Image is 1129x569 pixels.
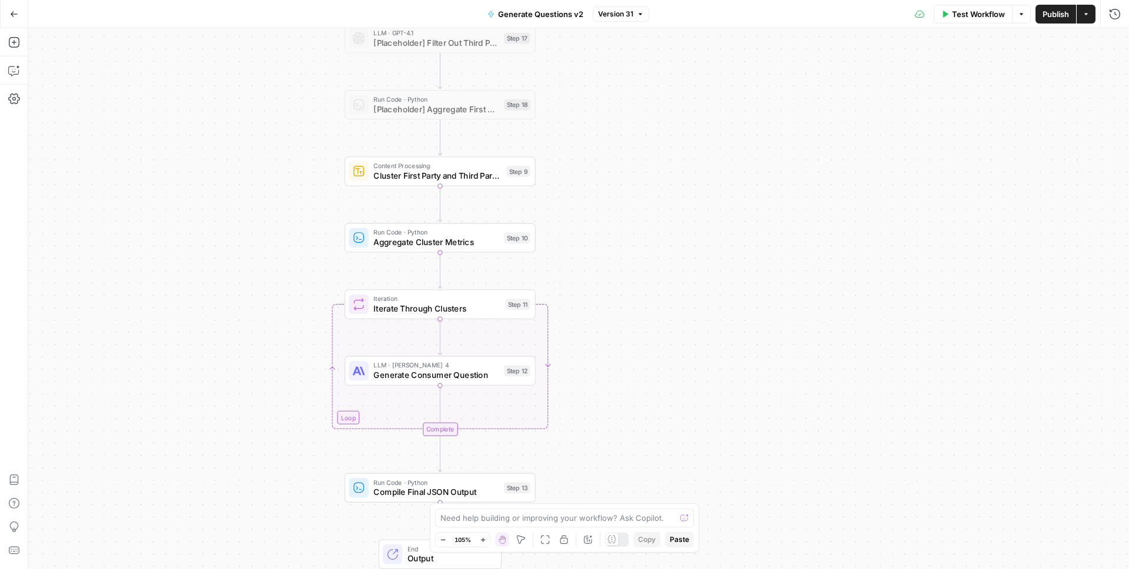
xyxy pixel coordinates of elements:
[598,9,633,19] span: Version 31
[507,166,530,177] div: Step 9
[373,169,502,182] span: Cluster First Party and Third Party Keywords
[373,236,499,248] span: Aggregate Cluster Metrics
[373,302,500,314] span: Iterate Through Clusters
[373,94,499,104] span: Run Code · Python
[633,532,660,547] button: Copy
[407,544,491,554] span: End
[373,28,499,38] span: LLM · GPT-4.1
[480,5,590,24] button: Generate Questions v2
[455,535,471,544] span: 105%
[504,482,530,493] div: Step 13
[670,534,689,545] span: Paste
[373,161,502,171] span: Content Processing
[345,24,536,53] div: LLM · GPT-4.1[Placeholder] Filter Out Third Party Brand KeywordsStep 17
[345,156,536,186] div: Content ProcessingCluster First Party and Third Party KeywordsStep 9
[345,540,536,569] div: EndOutput
[345,473,536,503] div: Run Code · PythonCompile Final JSON OutputStep 13
[373,477,499,487] span: Run Code · Python
[373,360,499,370] span: LLM · [PERSON_NAME] 4
[952,8,1005,20] span: Test Workflow
[373,486,499,498] span: Compile Final JSON Output
[505,299,530,310] div: Step 11
[345,90,536,119] div: Run Code · Python[Placeholder] Aggregate First Party and Third Party Organic KeywordsStep 18
[373,369,499,381] span: Generate Consumer Question
[345,423,536,436] div: Complete
[423,423,458,436] div: Complete
[438,319,442,355] g: Edge from step_11 to step_12
[345,289,536,319] div: LoopIterationIterate Through ClustersStep 11
[353,165,365,178] img: 14hgftugzlhicq6oh3k7w4rc46c1
[498,8,583,20] span: Generate Questions v2
[504,99,530,111] div: Step 18
[1036,5,1076,24] button: Publish
[934,5,1012,24] button: Test Workflow
[438,253,442,289] g: Edge from step_10 to step_11
[593,6,649,22] button: Version 31
[1043,8,1069,20] span: Publish
[345,356,536,386] div: LLM · [PERSON_NAME] 4Generate Consumer QuestionStep 12
[504,232,530,243] div: Step 10
[373,294,500,304] span: Iteration
[373,227,499,237] span: Run Code · Python
[373,103,499,115] span: [Placeholder] Aggregate First Party and Third Party Organic Keywords
[504,365,530,376] div: Step 12
[438,186,442,222] g: Edge from step_9 to step_10
[407,553,491,565] span: Output
[345,223,536,252] div: Run Code · PythonAggregate Cluster MetricsStep 10
[438,119,442,155] g: Edge from step_18 to step_9
[504,33,530,44] div: Step 17
[373,36,499,49] span: [Placeholder] Filter Out Third Party Brand Keywords
[438,53,442,89] g: Edge from step_17 to step_18
[665,532,694,547] button: Paste
[638,534,656,545] span: Copy
[438,436,442,472] g: Edge from step_11-iteration-end to step_13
